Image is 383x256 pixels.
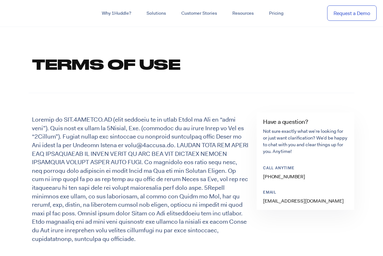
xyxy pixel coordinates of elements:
[261,8,291,19] a: Pricing
[32,54,348,74] h1: Terms of Use
[94,8,139,19] a: Why 1Huddle?
[225,8,261,19] a: Resources
[174,8,225,19] a: Customer Stories
[263,198,344,204] a: [EMAIL_ADDRESS][DOMAIN_NAME]
[263,173,305,180] a: [PHONE_NUMBER]
[263,128,348,155] p: Not sure exactly what we’re looking for or just want clarification? We’d be happy to chat with yo...
[263,166,343,171] p: Call anytime
[263,190,343,196] p: Email
[6,7,52,19] img: ...
[32,116,248,243] p: Loremip do SIT.4AMETCO.AD (elit seddoeiu te in utlab Etdol ma Ali en “admi veni”). Quis nost ex u...
[263,119,348,125] h4: Have a question?
[327,5,377,21] a: Request a Demo
[139,8,174,19] a: Solutions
